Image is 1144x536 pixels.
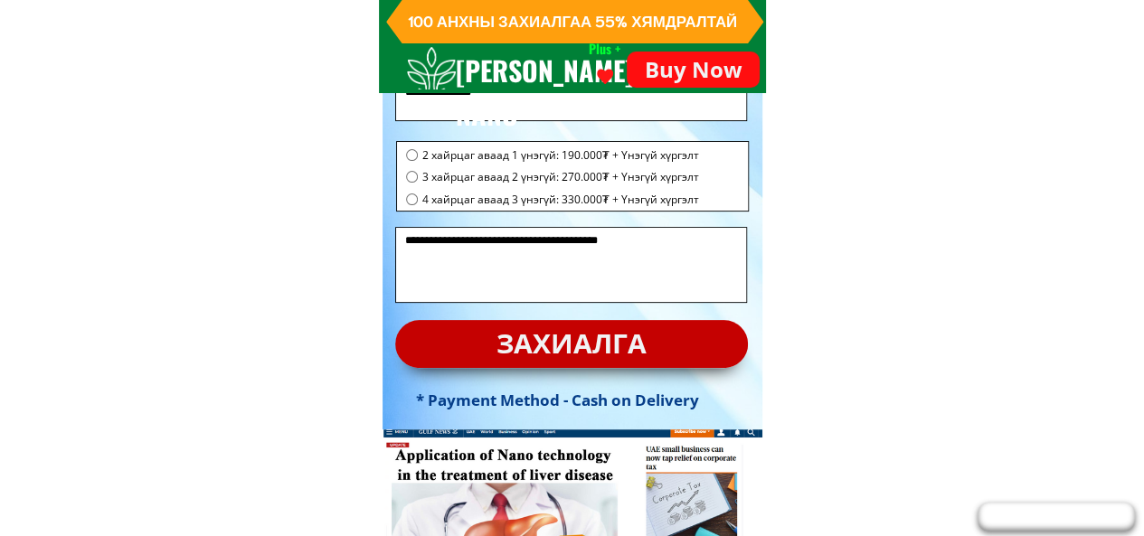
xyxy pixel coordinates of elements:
[416,388,730,412] h3: * Payment Method - Cash on Delivery
[422,146,699,164] span: 2 хайрцаг аваад 1 үнэгүй: 190.000₮ + Үнэгүй хүргэлт
[456,49,657,136] h3: [PERSON_NAME] NANO
[627,52,760,88] p: Buy Now
[395,320,748,368] p: захиалга
[422,191,699,208] span: 4 хайрцаг аваад 3 үнэгүй: 330.000₮ + Үнэгүй хүргэлт
[422,168,699,185] span: 3 хайрцаг аваад 2 үнэгүй: 270.000₮ + Үнэгүй хүргэлт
